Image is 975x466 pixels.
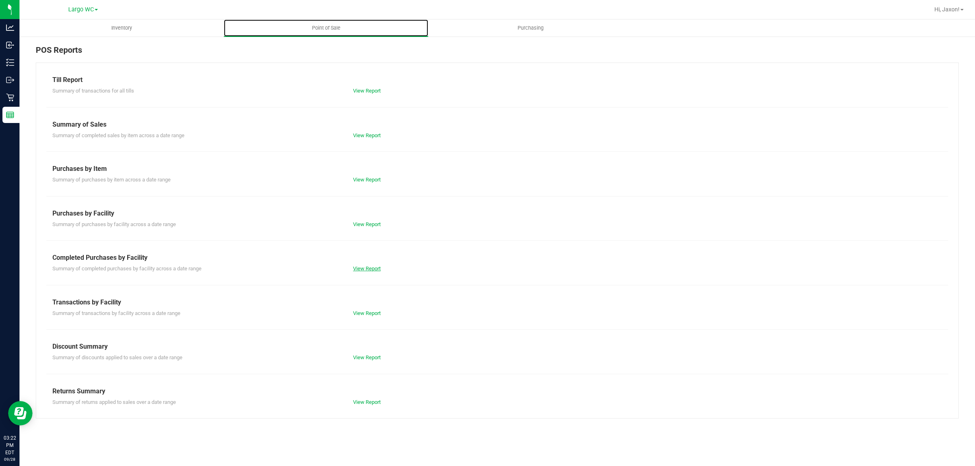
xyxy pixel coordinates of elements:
a: View Report [353,177,381,183]
div: Purchases by Item [52,164,942,174]
a: View Report [353,88,381,94]
iframe: Resource center [8,401,32,425]
a: View Report [353,265,381,272]
div: Purchases by Facility [52,209,942,218]
div: Completed Purchases by Facility [52,253,942,263]
a: Point of Sale [224,19,428,37]
span: Summary of discounts applied to sales over a date range [52,354,182,360]
inline-svg: Analytics [6,24,14,32]
a: Purchasing [428,19,633,37]
span: Summary of purchases by facility across a date range [52,221,176,227]
a: View Report [353,221,381,227]
a: Inventory [19,19,224,37]
p: 03:22 PM EDT [4,434,16,456]
a: View Report [353,354,381,360]
inline-svg: Reports [6,111,14,119]
inline-svg: Inventory [6,58,14,67]
div: Transactions by Facility [52,298,942,307]
span: Purchasing [507,24,555,32]
a: View Report [353,132,381,138]
span: Largo WC [68,6,94,13]
span: Point of Sale [301,24,351,32]
inline-svg: Retail [6,93,14,101]
span: Summary of transactions by facility across a date range [52,310,180,316]
div: POS Reports [36,44,959,63]
a: View Report [353,399,381,405]
span: Inventory [100,24,143,32]
inline-svg: Outbound [6,76,14,84]
p: 09/28 [4,456,16,462]
div: Returns Summary [52,386,942,396]
span: Summary of transactions for all tills [52,88,134,94]
div: Discount Summary [52,342,942,352]
inline-svg: Inbound [6,41,14,49]
div: Till Report [52,75,942,85]
div: Summary of Sales [52,120,942,129]
span: Summary of completed sales by item across a date range [52,132,184,138]
span: Hi, Jaxon! [934,6,960,13]
a: View Report [353,310,381,316]
span: Summary of completed purchases by facility across a date range [52,265,201,272]
span: Summary of returns applied to sales over a date range [52,399,176,405]
span: Summary of purchases by item across a date range [52,177,171,183]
